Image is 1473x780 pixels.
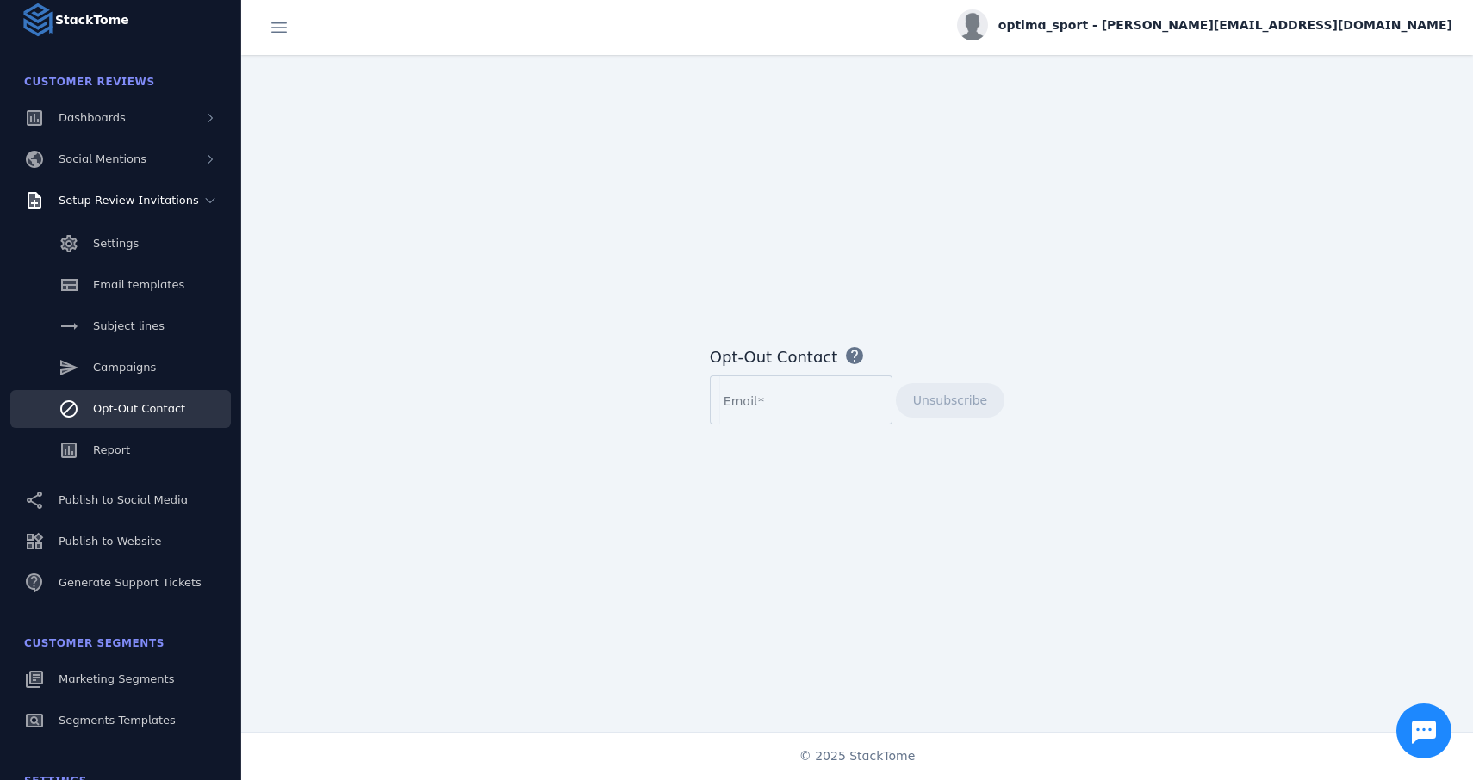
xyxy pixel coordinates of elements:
a: Publish to Social Media [10,481,231,519]
button: optima_sport - [PERSON_NAME][EMAIL_ADDRESS][DOMAIN_NAME] [957,9,1452,40]
span: Social Mentions [59,152,146,165]
span: Email templates [93,278,184,291]
a: Opt-Out Contact [10,390,231,428]
span: Settings [93,237,139,250]
span: Opt-Out Contact [93,402,185,415]
span: Subject lines [93,319,165,332]
a: Subject lines [10,307,231,345]
a: Report [10,431,231,469]
span: Segments Templates [59,714,176,727]
div: Opt-Out Contact [710,345,837,368]
span: Publish to Social Media [59,493,188,506]
a: Generate Support Tickets [10,564,231,602]
mat-icon: help [844,345,865,366]
span: optima_sport - [PERSON_NAME][EMAIL_ADDRESS][DOMAIN_NAME] [998,16,1452,34]
a: Email templates [10,266,231,304]
img: Logo image [21,3,55,37]
span: Report [93,443,130,456]
span: Customer Segments [24,637,165,649]
a: Campaigns [10,349,231,387]
img: profile.jpg [957,9,988,40]
span: © 2025 StackTome [799,747,916,765]
span: Publish to Website [59,535,161,548]
span: Setup Review Invitations [59,194,199,207]
mat-label: Email [724,394,757,408]
strong: StackTome [55,11,129,29]
span: Marketing Segments [59,672,174,685]
a: Publish to Website [10,523,231,560]
a: Marketing Segments [10,660,231,698]
span: Customer Reviews [24,76,155,88]
span: Dashboards [59,111,126,124]
span: Campaigns [93,361,156,374]
a: Segments Templates [10,702,231,740]
span: Generate Support Tickets [59,576,202,589]
a: Settings [10,225,231,263]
